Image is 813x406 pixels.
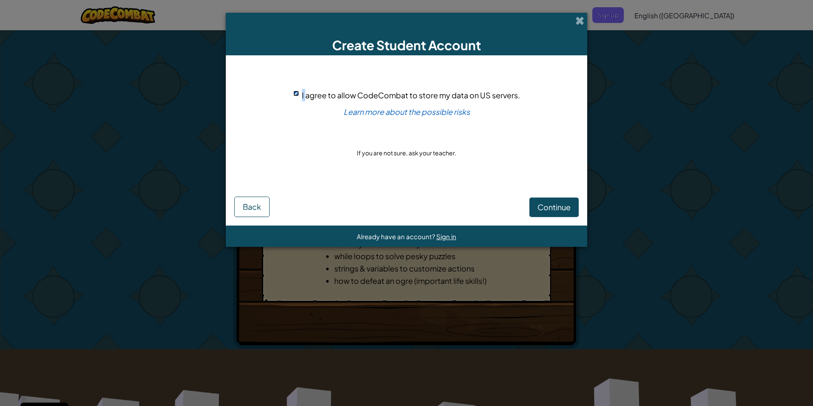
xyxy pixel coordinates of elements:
[537,202,571,212] span: Continue
[529,197,579,217] button: Continue
[332,37,481,53] span: Create Student Account
[293,91,299,96] input: I agree to allow CodeCombat to store my data on US servers.
[436,232,456,240] a: Sign in
[344,107,470,117] a: Learn more about the possible risks
[243,202,261,212] span: Back
[357,232,436,240] span: Already have an account?
[302,90,520,100] span: I agree to allow CodeCombat to store my data on US servers.
[357,149,456,157] p: If you are not sure, ask your teacher.
[234,197,270,217] button: Back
